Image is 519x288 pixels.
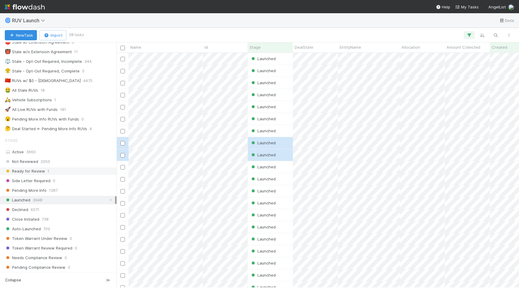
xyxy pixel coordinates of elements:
span: Launched [250,237,276,241]
span: Launched [250,116,276,121]
span: 0 [75,244,77,252]
div: All Live RUVs with Funds [5,106,58,113]
span: ⚖️ [5,59,11,64]
span: 1 [54,96,56,104]
span: 😮 [5,116,11,121]
span: 0 [65,254,67,262]
span: Needs Compliance Review [5,254,62,262]
span: 🛵 [5,97,11,102]
img: avatar_b60dc679-d614-4581-862a-45e57e391fbd.png [508,4,514,10]
span: 4 [90,125,92,133]
span: Launched [250,201,276,205]
span: 4475 [83,77,93,84]
span: Pending Compliance Review [5,264,65,271]
span: EntityName [340,44,361,50]
input: Toggle Row Selected [120,57,125,61]
span: Launched [250,188,276,193]
input: Toggle Row Selected [120,273,125,278]
span: 😤 [5,68,11,73]
div: Launched [250,200,276,206]
span: Token Warrant Under Review [5,235,67,242]
input: Toggle Row Selected [120,201,125,206]
div: RUVs w/ $0 - [DEMOGRAPHIC_DATA] [5,77,81,84]
div: Launched [250,104,276,110]
div: Launched [250,68,276,74]
span: 0 [68,264,70,271]
span: Collapse [5,277,21,283]
span: 🤮 [5,87,11,93]
span: Launched [250,273,276,277]
div: Stale - Opt-Out Required, Incomplete [5,58,82,65]
div: Launched [250,176,276,182]
span: Ready for Review [5,167,45,175]
input: Toggle Row Selected [120,153,125,158]
div: Launched [250,224,276,230]
div: Launched [250,248,276,254]
span: Launched [250,225,276,229]
span: Launched [250,213,276,217]
span: 🌀 [5,18,11,23]
span: Stage [250,44,261,50]
span: Launched [250,68,276,73]
span: Close Initiated [5,216,39,223]
span: 🚀 [5,107,11,112]
span: 0 [70,235,72,242]
span: Auto-Launched [5,225,41,233]
input: Toggle Row Selected [120,105,125,109]
div: All Stale RUVs [5,87,38,94]
a: My Tasks [455,4,479,10]
span: Id [205,44,208,50]
input: Toggle Row Selected [120,81,125,85]
div: Deal Started <- Pending More Info RUVs [5,125,87,133]
span: Launched [250,164,276,169]
span: 344 [84,58,92,65]
span: Side Letter Required [5,177,50,185]
img: logo-inverted-e16ddd16eac7371096b0.svg [5,2,45,12]
div: Stale w/ Extension Agreement [5,38,69,46]
input: Toggle Row Selected [120,225,125,230]
div: Launched [250,80,276,86]
span: 738 [42,216,49,223]
span: My Tasks [455,5,479,9]
div: Stale w/o Extension Agreement [5,48,72,56]
span: Launched [250,104,276,109]
span: RUV Launch [12,17,48,23]
span: Launched [250,152,276,157]
span: 709 [43,225,50,233]
span: 1 [47,167,49,175]
span: 181 [60,106,66,113]
span: Launched [250,249,276,253]
span: 2950 [41,158,50,165]
input: Toggle Row Selected [120,141,125,146]
div: Launched [250,152,276,158]
span: Created [492,44,507,50]
div: Launched [250,188,276,194]
div: Launched [250,236,276,242]
div: Launched [250,56,276,62]
div: Launched [250,272,276,278]
span: 18 [41,87,45,94]
div: Stale - Opt-Out Required, Complete [5,67,80,75]
div: Vehicle Subscriptions [5,96,52,104]
span: AngelList [488,5,506,9]
span: 3660 [26,149,36,154]
span: Launched [250,140,276,145]
span: Launched [250,56,276,61]
div: Launched [250,260,276,266]
span: Not Reviewed [5,158,38,165]
button: NewTask [5,30,37,40]
span: 🇨🇳 [5,78,11,83]
input: Toggle Row Selected [120,177,125,182]
input: Toggle Row Selected [120,249,125,254]
input: Toggle Row Selected [120,117,125,121]
span: 0 [81,115,84,123]
span: DealState [295,44,313,50]
small: 38 tasks [69,32,84,38]
span: Declined [5,206,28,213]
input: Toggle All Rows Selected [120,46,125,50]
input: Toggle Row Selected [120,237,125,242]
button: Import [39,30,66,40]
input: Toggle Row Selected [120,213,125,218]
span: 6071 [31,206,39,213]
span: 👹 [5,49,11,54]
